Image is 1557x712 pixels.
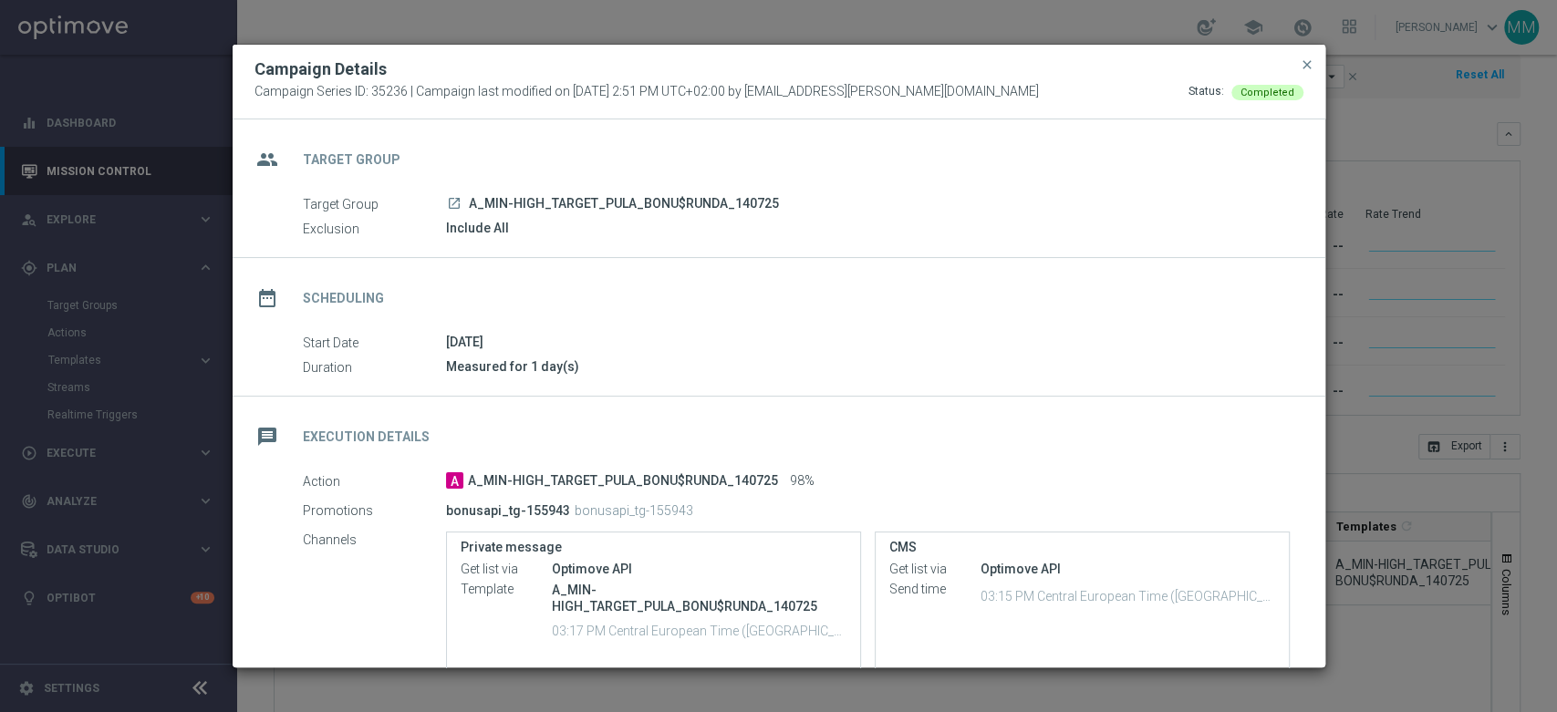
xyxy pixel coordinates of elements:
p: 03:17 PM Central European Time ([GEOGRAPHIC_DATA]) (UTC +02:00) [552,621,846,639]
p: A_MIN-HIGH_TARGET_PULA_BONU$RUNDA_140725 [552,582,846,614]
i: date_range [251,282,284,315]
label: Duration [303,359,446,376]
i: group [251,143,284,176]
div: [DATE] [446,333,1290,351]
colored-tag: Completed [1231,84,1303,98]
label: Target Group [303,196,446,212]
label: Action [303,473,446,490]
label: Send time [889,582,981,598]
p: bonusapi_tg-155943 [446,502,570,519]
h2: Campaign Details [254,58,387,80]
span: A_MIN-HIGH_TARGET_PULA_BONU$RUNDA_140725 [469,196,779,212]
label: Template [461,582,552,598]
i: message [251,420,284,453]
div: Include All [446,219,1290,237]
h2: Target Group [303,151,400,169]
label: Exclusion [303,221,446,237]
div: Status: [1189,84,1224,100]
h2: Execution Details [303,428,430,446]
label: Promotions [303,502,446,519]
label: Get list via [461,562,552,578]
label: Start Date [303,335,446,351]
span: A_MIN-HIGH_TARGET_PULA_BONU$RUNDA_140725 [468,473,778,490]
span: 98% [790,473,815,490]
label: Private message [461,540,846,555]
div: Optimove API [552,560,846,578]
label: Channels [303,531,446,548]
span: close [1300,57,1314,72]
div: Optimove API [981,560,1275,578]
label: CMS [889,540,1275,555]
a: launch [446,196,462,212]
h2: Scheduling [303,290,384,307]
p: 03:15 PM Central European Time ([GEOGRAPHIC_DATA]) (UTC +02:00) [981,586,1275,604]
span: Campaign Series ID: 35236 | Campaign last modified on [DATE] 2:51 PM UTC+02:00 by [EMAIL_ADDRESS]... [254,84,1039,100]
div: Measured for 1 day(s) [446,357,1290,376]
span: Completed [1240,87,1294,98]
span: A [446,472,463,489]
p: bonusapi_tg-155943 [575,502,693,519]
label: Get list via [889,562,981,578]
i: launch [447,196,462,211]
